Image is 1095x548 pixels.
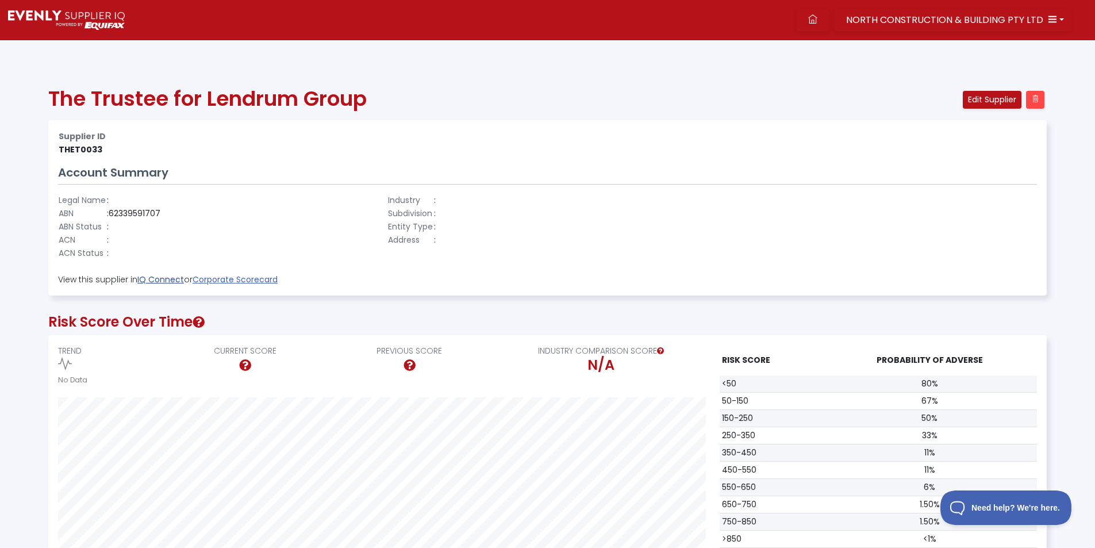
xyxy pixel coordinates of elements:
[434,194,436,206] span: :
[720,345,822,375] th: RISK SCORE
[822,392,1037,409] td: 67%
[58,194,106,207] td: Legal Name
[940,490,1072,525] iframe: Toggle Customer Support
[58,274,1037,286] p: View this supplier in or
[58,166,1037,179] h3: Account Summary
[58,375,87,385] small: No Data
[48,84,367,113] span: The Trustee for Lendrum Group
[720,427,822,444] td: 250-350
[496,357,706,374] div: N/A
[387,194,433,207] td: Industry
[107,234,109,246] span: :
[720,461,822,478] td: 450-550
[720,392,822,409] td: 50-150
[107,194,109,206] span: :
[107,247,109,259] span: :
[720,513,822,530] td: 750-850
[434,208,436,219] span: :
[720,530,822,547] td: >850
[963,91,1021,109] button: Edit Supplier
[822,496,1037,513] td: 1.50%
[822,345,1037,375] th: PROBABILITY OF ADVERSE
[387,233,433,247] td: Address
[434,234,436,246] span: :
[58,345,159,357] p: TREND
[720,478,822,496] td: 550-650
[58,130,706,143] th: Supplier ID
[846,13,1043,26] span: NORTH CONSTRUCTION & BUILDING PTY LTD
[58,233,106,247] td: ACN
[822,444,1037,461] td: 11%
[822,478,1037,496] td: 6%
[720,496,822,513] td: 650-750
[193,274,278,285] a: Corporate Scorecard
[387,220,433,233] td: Entity Type
[822,461,1037,478] td: 11%
[822,409,1037,427] td: 50%
[137,274,184,285] a: IQ Connect
[48,314,1047,331] h2: Risk Score Over Time
[106,207,161,220] td: 62339591707
[58,207,106,220] td: ABN
[332,345,487,357] p: PREVIOUS SCORE
[387,207,433,220] td: Subdivision
[168,345,323,357] p: CURRENT SCORE
[822,375,1037,393] td: 80%
[720,444,822,461] td: 350-450
[720,375,822,393] td: <50
[434,221,436,232] span: :
[58,247,106,260] td: ACN Status
[834,9,1071,31] button: NORTH CONSTRUCTION & BUILDING PTY LTD
[107,208,109,219] span: :
[822,427,1037,444] td: 33%
[58,143,706,156] td: THET0033
[822,513,1037,530] td: 1.50%
[496,345,706,357] p: INDUSTRY COMPARISON SCORE
[58,220,106,233] td: ABN Status
[107,221,109,232] span: :
[8,10,125,30] img: Supply Predict
[720,409,822,427] td: 150-250
[822,530,1037,547] td: <1%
